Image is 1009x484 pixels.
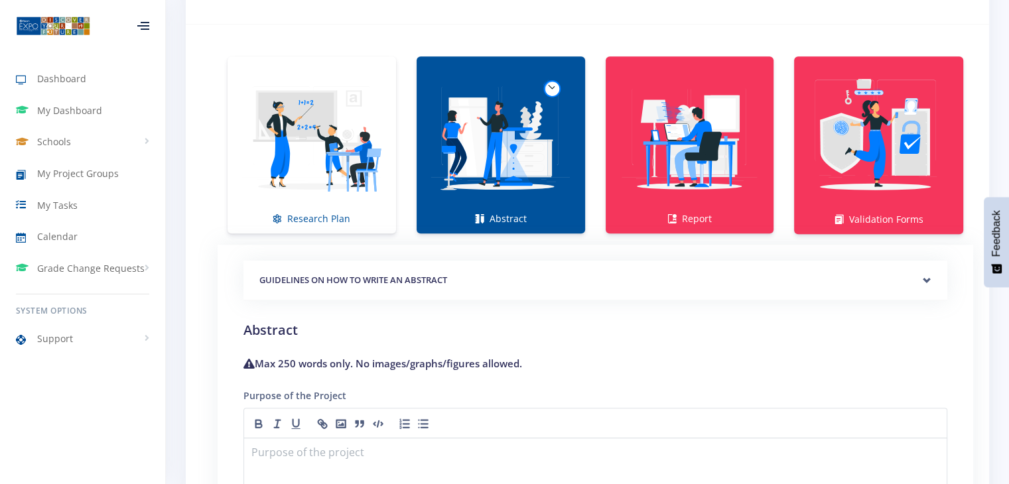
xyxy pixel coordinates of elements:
[37,135,71,149] span: Schools
[16,305,149,317] h6: System Options
[990,210,1002,257] span: Feedback
[37,229,78,243] span: Calendar
[417,56,585,233] a: Abstract
[37,261,145,275] span: Grade Change Requests
[37,103,102,117] span: My Dashboard
[616,64,764,212] img: Report
[243,320,947,340] h2: Abstract
[37,198,78,212] span: My Tasks
[243,389,346,402] label: Purpose of the Project
[805,64,953,212] img: Validation Forms
[606,56,774,233] a: Report
[427,64,574,212] img: Abstract
[238,64,385,212] img: Research Plan
[984,197,1009,287] button: Feedback - Show survey
[16,15,90,36] img: ...
[228,56,396,233] a: Research Plan
[37,72,86,86] span: Dashboard
[259,274,931,287] h5: GUIDELINES ON HOW TO WRITE AN ABSTRACT
[37,166,119,180] span: My Project Groups
[794,56,963,234] a: Validation Forms
[37,332,73,345] span: Support
[243,356,947,371] h4: Max 250 words only. No images/graphs/figures allowed.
